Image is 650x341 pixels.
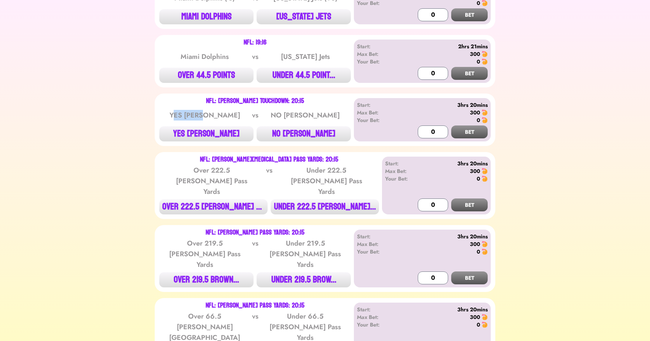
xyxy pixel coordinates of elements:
button: UNDER 222.5 [PERSON_NAME]... [271,199,379,214]
div: Max Bet: [357,240,401,248]
div: 0 [477,116,480,124]
img: 🍤 [482,322,488,328]
div: Over 219.5 [PERSON_NAME] Pass Yards [166,238,243,270]
div: Max Bet: [357,109,401,116]
div: Your Bet: [357,116,401,124]
img: 🍤 [482,51,488,57]
img: 🍤 [482,117,488,123]
div: Max Bet: [385,167,419,175]
div: NFL: 19:16 [244,40,266,46]
div: 300 [470,313,480,321]
div: Max Bet: [357,50,401,58]
button: BET [451,67,488,80]
div: 300 [470,240,480,248]
div: Over 222.5 [PERSON_NAME] Pass Yards [168,165,256,197]
div: Miami Dolphins [166,51,243,62]
button: UNDER 44.5 POINT... [257,68,351,83]
div: NFL: [PERSON_NAME] Pass Yards: 20:15 [206,230,304,236]
img: 🍤 [482,59,488,65]
button: YES [PERSON_NAME] [159,126,254,141]
img: 🍤 [482,168,488,174]
div: [US_STATE] Jets [267,51,344,62]
div: NFL: [PERSON_NAME][MEDICAL_DATA] Pass Yards: 20:15 [200,157,338,163]
div: Start: [357,306,401,313]
div: Your Bet: [357,58,401,65]
button: BET [451,8,488,21]
div: Your Bet: [357,248,401,255]
div: NO [PERSON_NAME] [267,110,344,121]
img: 🍤 [482,109,488,116]
button: OVER 222.5 [PERSON_NAME] P... [159,199,268,214]
div: 300 [470,50,480,58]
div: 0 [477,175,480,182]
div: Start: [357,101,401,109]
img: 🍤 [482,314,488,320]
button: NO [PERSON_NAME] [257,126,351,141]
div: vs [250,110,260,121]
div: 3hrs 20mins [401,101,488,109]
div: vs [265,165,274,197]
div: NFL: [PERSON_NAME] Pass Yards: 20:15 [206,303,304,309]
div: Under 222.5 [PERSON_NAME] Pass Yards [282,165,370,197]
div: 0 [477,58,480,65]
button: OVER 219.5 BROWN... [159,272,254,287]
div: Your Bet: [357,321,401,328]
button: OVER 44.5 POINTS [159,68,254,83]
div: 3hrs 20mins [401,233,488,240]
button: UNDER 219.5 BROW... [257,272,351,287]
div: Under 219.5 [PERSON_NAME] Pass Yards [267,238,344,270]
button: BET [451,271,488,284]
button: MIAMI DOLPHINS [159,9,254,24]
button: [US_STATE] JETS [257,9,351,24]
div: vs [250,238,260,270]
div: 3hrs 20mins [401,306,488,313]
img: 🍤 [482,241,488,247]
div: Start: [385,160,419,167]
div: Start: [357,43,401,50]
div: 3hrs 20mins [419,160,488,167]
div: YES [PERSON_NAME] [166,110,243,121]
div: 300 [470,167,480,175]
div: 2hrs 21mins [401,43,488,50]
div: 0 [477,248,480,255]
div: 300 [470,109,480,116]
button: BET [451,125,488,138]
img: 🍤 [482,249,488,255]
div: Max Bet: [357,313,401,321]
div: Your Bet: [385,175,419,182]
div: 0 [477,321,480,328]
div: NFL: [PERSON_NAME] Touchdown: 20:15 [206,98,304,104]
button: BET [451,198,488,211]
img: 🍤 [482,176,488,182]
div: Start: [357,233,401,240]
div: vs [250,51,260,62]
